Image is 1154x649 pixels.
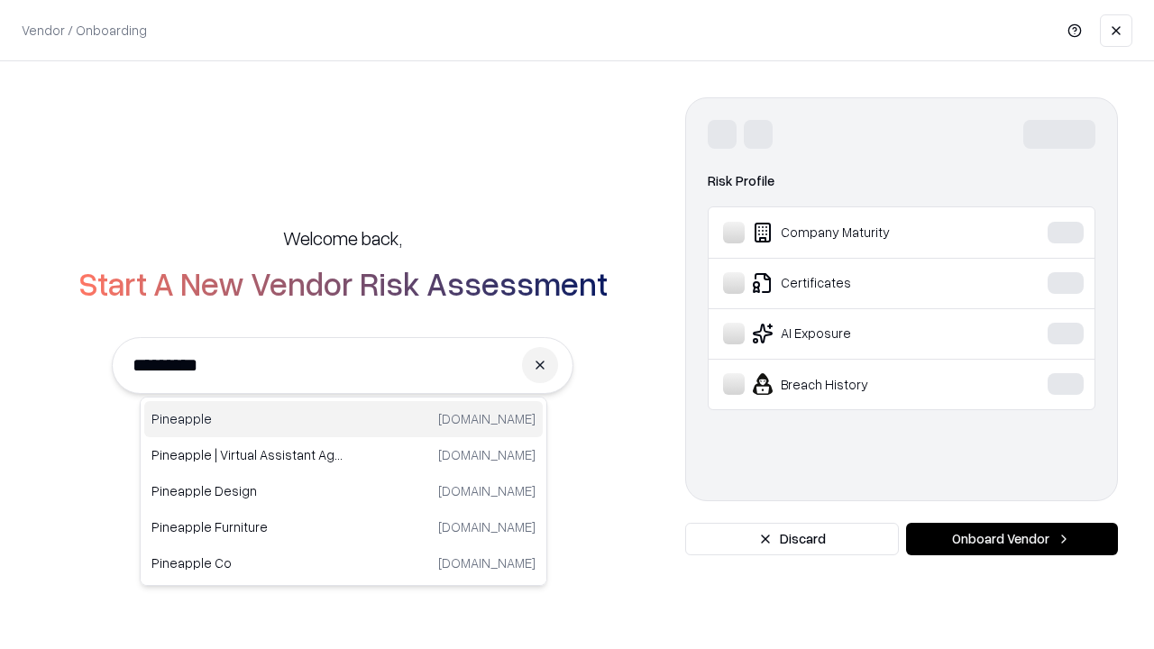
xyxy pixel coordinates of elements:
[140,397,547,586] div: Suggestions
[723,222,993,243] div: Company Maturity
[723,373,993,395] div: Breach History
[151,481,343,500] p: Pineapple Design
[438,517,536,536] p: [DOMAIN_NAME]
[151,553,343,572] p: Pineapple Co
[151,517,343,536] p: Pineapple Furniture
[22,21,147,40] p: Vendor / Onboarding
[438,445,536,464] p: [DOMAIN_NAME]
[723,323,993,344] div: AI Exposure
[723,272,993,294] div: Certificates
[906,523,1118,555] button: Onboard Vendor
[438,553,536,572] p: [DOMAIN_NAME]
[438,481,536,500] p: [DOMAIN_NAME]
[708,170,1095,192] div: Risk Profile
[78,265,608,301] h2: Start A New Vendor Risk Assessment
[283,225,402,251] h5: Welcome back,
[151,409,343,428] p: Pineapple
[685,523,899,555] button: Discard
[151,445,343,464] p: Pineapple | Virtual Assistant Agency
[438,409,536,428] p: [DOMAIN_NAME]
